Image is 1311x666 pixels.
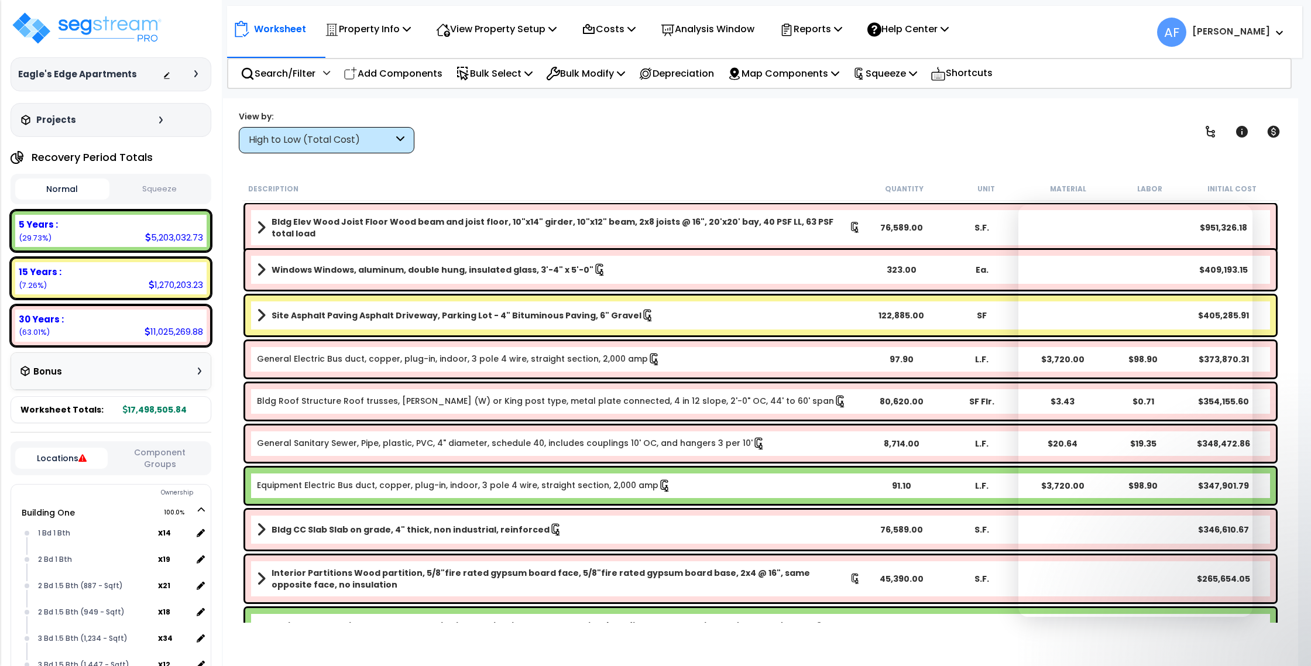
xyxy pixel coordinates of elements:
[36,114,76,126] h3: Projects
[11,11,163,46] img: logo_pro_r.png
[861,573,942,585] div: 45,390.00
[158,632,173,644] b: x
[145,325,203,338] div: 11,025,269.88
[942,353,1022,365] div: L.F.
[158,605,192,619] span: location multiplier
[272,620,852,643] b: Equipment Electric Underground service installation, includes excavation, backfill, and compactio...
[257,521,861,538] a: Assembly Title
[35,486,211,500] div: Ownership
[35,579,158,593] div: 2 Bd 1.5 Bth (887 - Sqft)
[942,480,1022,492] div: L.F.
[112,179,207,200] button: Squeeze
[33,367,62,377] h3: Bonus
[661,21,754,37] p: Analysis Window
[35,605,158,619] div: 2 Bd 1.5 Bth (949 - Sqft)
[1050,184,1086,194] small: Material
[861,480,942,492] div: 91.10
[853,66,917,81] p: Squeeze
[1192,25,1270,37] b: [PERSON_NAME]
[942,264,1022,276] div: Ea.
[942,310,1022,321] div: SF
[1137,184,1162,194] small: Labor
[163,634,173,643] small: 34
[272,524,550,535] b: Bldg CC Slab Slab on grade, 4" thick, non industrial, reinforced
[158,526,192,540] span: location multiplier
[35,526,158,540] div: 1 Bd 1 Bth
[123,404,187,416] b: 17,498,505.84
[257,479,671,492] a: Individual Item
[19,327,50,337] small: (63.01%)
[861,264,942,276] div: 323.00
[257,395,847,408] a: Individual Item
[942,573,1022,585] div: S.F.
[861,396,942,407] div: 80,620.00
[272,264,593,276] b: Windows Windows, aluminum, double hung, insulated glass, 3'-4" x 5'-0"
[239,111,414,122] div: View by:
[867,21,949,37] p: Help Center
[158,578,192,593] span: location multiplier
[158,631,192,646] span: location multiplier
[18,68,137,80] h3: Eagle's Edge Apartments
[257,353,661,366] a: Individual Item
[780,21,842,37] p: Reports
[163,607,170,617] small: 18
[861,353,942,365] div: 97.90
[456,66,533,81] p: Bulk Select
[924,59,999,88] div: Shortcuts
[272,216,849,239] b: Bldg Elev Wood Joist Floor Wood beam and joist floor, 10"x14" girder, 10"x12" beam, 2x8 joists @ ...
[977,184,995,194] small: Unit
[158,552,192,567] span: location multiplier
[257,216,861,239] a: Assembly Title
[272,567,850,591] b: Interior Partitions Wood partition, 5/8"fire rated gypsum board face, 5/8"fire rated gypsum board...
[344,66,442,81] p: Add Components
[861,524,942,535] div: 76,589.00
[861,438,942,449] div: 8,714.00
[145,231,203,243] div: 5,203,032.73
[249,133,393,147] div: High to Low (Total Cost)
[35,552,158,567] div: 2 Bd 1 Bth
[436,21,557,37] p: View Property Setup
[942,396,1022,407] div: SF Flr.
[248,184,298,194] small: Description
[149,279,203,291] div: 1,270,203.23
[257,567,861,591] a: Assembly Title
[257,262,861,278] a: Assembly Title
[582,21,636,37] p: Costs
[632,60,720,87] div: Depreciation
[257,437,766,450] a: Individual Item
[19,280,47,290] small: (7.26%)
[337,60,449,87] div: Add Components
[163,528,171,538] small: 14
[942,222,1022,234] div: S.F.
[15,448,108,469] button: Locations
[20,404,104,416] span: Worksheet Totals:
[158,579,170,591] b: x
[257,307,861,324] a: Assembly Title
[19,266,61,278] b: 15 Years :
[19,233,52,243] small: (29.73%)
[254,21,306,37] p: Worksheet
[942,438,1022,449] div: L.F.
[546,66,625,81] p: Bulk Modify
[241,66,315,81] p: Search/Filter
[272,310,641,321] b: Site Asphalt Paving Asphalt Driveway, Parking Lot - 4" Bituminous Paving, 6" Gravel
[114,446,206,471] button: Component Groups
[158,527,171,538] b: x
[163,581,170,591] small: 21
[19,313,64,325] b: 30 Years :
[325,21,411,37] p: Property Info
[639,66,714,81] p: Depreciation
[1018,205,1252,617] iframe: Intercom live chat
[158,553,170,565] b: x
[163,555,170,564] small: 19
[1157,18,1186,47] span: AF
[727,66,839,81] p: Map Components
[19,218,58,231] b: 5 Years :
[885,184,924,194] small: Quantity
[861,222,942,234] div: 76,589.00
[1207,184,1257,194] small: Initial Cost
[861,310,942,321] div: 122,885.00
[158,606,170,617] b: x
[164,506,195,520] span: 100.0%
[15,178,109,200] button: Normal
